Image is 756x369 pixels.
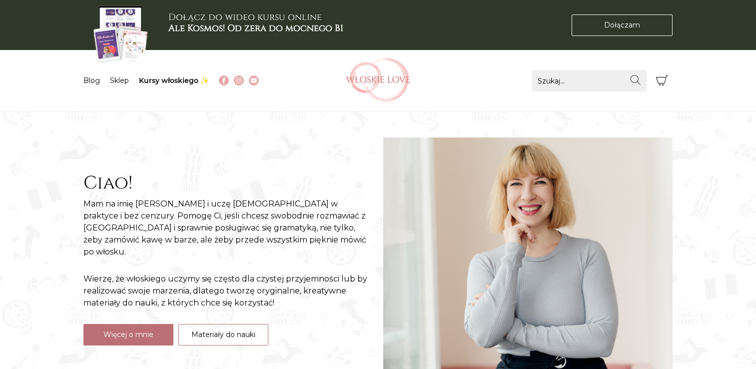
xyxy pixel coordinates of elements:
[168,22,343,34] b: Ale Kosmos! Od zera do mocnego B1
[572,14,673,36] a: Dołączam
[604,20,640,30] span: Dołączam
[178,324,268,345] a: Materiały do nauki
[83,172,373,194] h2: Ciao!
[83,324,173,345] a: Więcej o mnie
[110,76,129,85] a: Sklep
[652,70,673,91] button: Koszyk
[83,76,100,85] a: Blog
[532,70,647,91] input: Szukaj...
[346,58,411,103] img: Włoskielove
[139,76,209,85] a: Kursy włoskiego ✨
[83,198,373,258] p: Mam na imię [PERSON_NAME] i uczę [DEMOGRAPHIC_DATA] w praktyce i bez cenzury. Pomogę Ci, jeśli ch...
[83,273,373,309] p: Wierzę, że włoskiego uczymy się często dla czystej przyjemności lub by realizować swoje marzenia,...
[168,12,343,33] h3: Dołącz do wideo kursu online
